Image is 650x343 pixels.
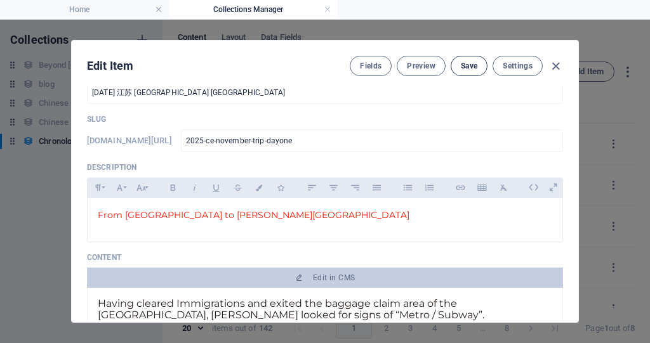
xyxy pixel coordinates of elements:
[87,268,563,288] button: Edit in CMS
[206,179,226,196] button: Underline (Ctrl+U)
[397,56,445,76] button: Preview
[87,114,563,124] p: Slug
[524,178,543,197] i: Edit HTML
[87,162,563,172] p: Description
[323,179,343,196] button: Align Center
[169,3,338,16] h4: Collections Manager
[350,56,392,76] button: Fields
[345,179,365,196] button: Align Right
[270,179,291,196] button: Icons
[461,61,477,71] span: Save
[98,209,409,221] span: From [GEOGRAPHIC_DATA] to [PERSON_NAME][GEOGRAPHIC_DATA]
[360,61,381,71] span: Fields
[366,179,387,196] button: Align Justify
[503,61,533,71] span: Settings
[397,179,418,196] button: Unordered List
[472,179,492,196] button: Insert Table
[249,179,269,196] button: Colors
[407,61,435,71] span: Preview
[302,179,322,196] button: Align Left
[419,179,439,196] button: Ordered List
[313,273,355,283] span: Edit in CMS
[450,179,470,196] button: Insert Link
[493,179,514,196] button: Clear Formatting
[184,179,204,196] button: Italic (Ctrl+I)
[543,178,563,197] i: Open as overlay
[162,179,183,196] button: Bold (Ctrl+B)
[227,179,248,196] button: Strikethrough
[98,298,552,321] p: Having cleared Immigrations and exited the baggage claim area of the [GEOGRAPHIC_DATA], [PERSON_N...
[493,56,543,76] button: Settings
[451,56,487,76] button: Save
[87,252,563,262] p: Content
